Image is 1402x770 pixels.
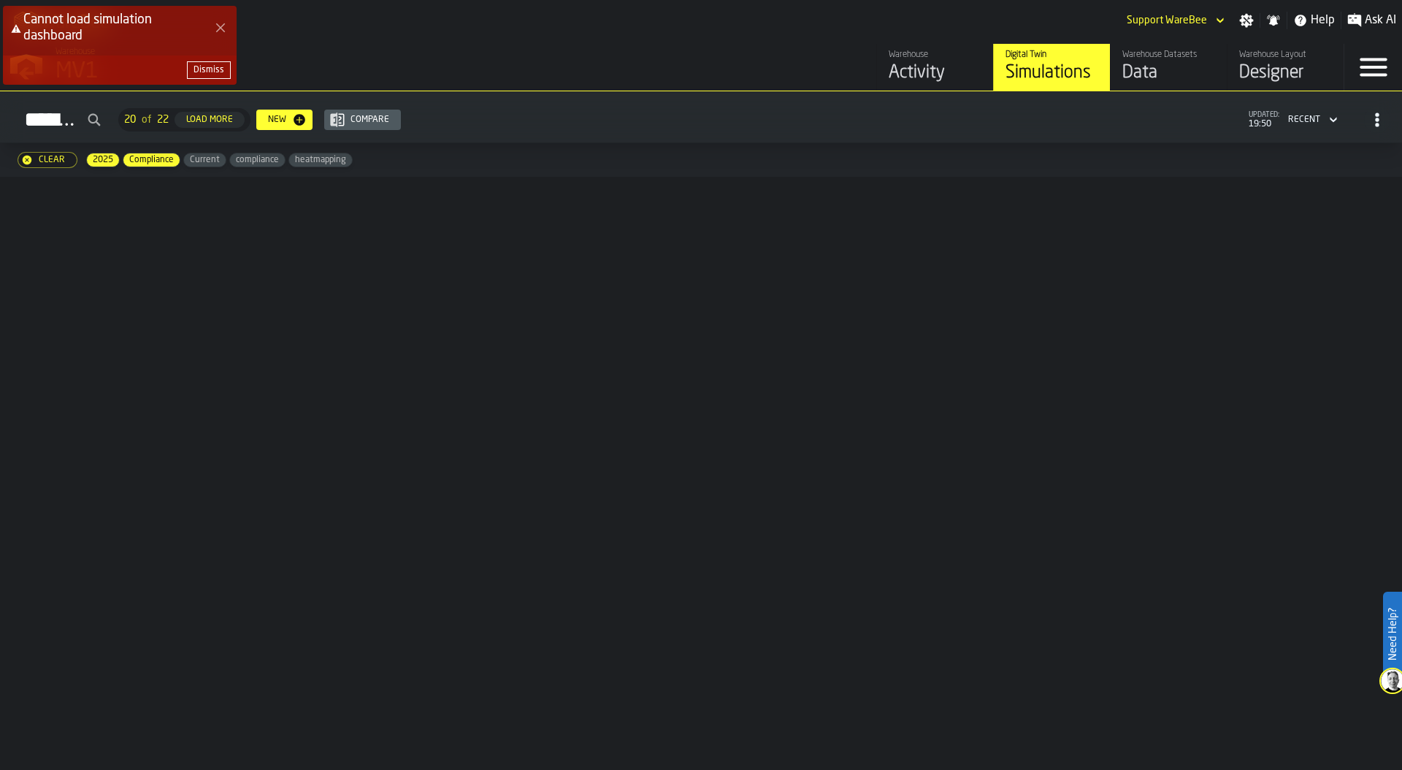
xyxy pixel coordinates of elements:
[194,65,224,75] div: Dismiss
[1288,115,1320,125] div: DropdownMenuValue-4
[124,114,136,126] span: 20
[23,13,152,42] span: Cannot load simulation dashboard
[324,110,401,130] button: button-Compare
[230,155,285,165] span: compliance
[256,110,313,130] button: button-New
[1384,593,1401,675] label: Need Help?
[123,155,180,165] span: Compliance
[1249,119,1279,129] span: 19:50
[112,108,256,131] div: ButtonLoadMore-Load More-Prev-First-Last
[187,61,231,79] button: button-
[345,115,395,125] div: Compare
[180,115,239,125] div: Load More
[262,115,292,125] div: New
[33,155,71,165] div: Clear
[184,155,226,165] span: Current
[1249,111,1279,119] span: updated:
[289,155,352,165] span: heatmapping
[1282,111,1341,129] div: DropdownMenuValue-4
[87,155,119,165] span: 2025
[210,18,231,38] button: Close Error
[18,152,77,168] button: button-Clear
[157,114,169,126] span: 22
[175,112,245,128] button: button-Load More
[142,114,151,126] span: of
